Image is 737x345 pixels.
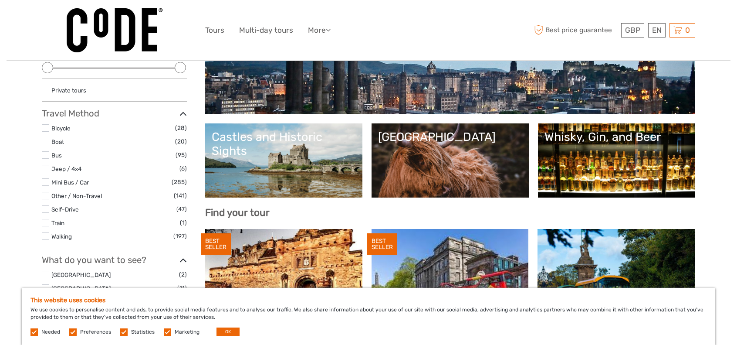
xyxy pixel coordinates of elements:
[42,108,187,119] h3: Travel Method
[42,255,187,265] h3: What do you want to see?
[212,130,356,158] div: Castles and Historic Sights
[51,206,79,213] a: Self-Drive
[180,218,187,228] span: (1)
[100,14,111,24] button: Open LiveChat chat widget
[684,26,691,34] span: 0
[172,177,187,187] span: (285)
[174,191,187,201] span: (141)
[239,24,293,37] a: Multi-day tours
[51,233,72,240] a: Walking
[205,207,270,219] b: Find your tour
[177,283,187,293] span: (11)
[212,47,689,108] a: [GEOGRAPHIC_DATA]
[367,233,397,255] div: BEST SELLER
[175,137,187,147] span: (20)
[51,87,86,94] a: Private tours
[51,192,102,199] a: Other / Non-Travel
[378,130,522,144] div: [GEOGRAPHIC_DATA]
[51,271,111,278] a: [GEOGRAPHIC_DATA]
[30,297,707,304] h5: This website uses cookies
[51,152,62,159] a: Bus
[544,130,689,144] div: Whisky, Gin, and Beer
[51,138,64,145] a: Boat
[212,130,356,191] a: Castles and Historic Sights
[308,24,331,37] a: More
[12,15,98,22] p: We're away right now. Please check back later!
[179,164,187,174] span: (6)
[173,231,187,241] span: (197)
[378,130,522,191] a: [GEOGRAPHIC_DATA]
[22,288,715,345] div: We use cookies to personalise content and ads, to provide social media features and to analyse ou...
[67,8,162,52] img: 992-d66cb919-c786-410f-a8a5-821cd0571317_logo_big.jpg
[51,179,89,186] a: Mini Bus / Car
[179,270,187,280] span: (2)
[51,165,81,172] a: Jeep / 4x4
[532,23,619,38] span: Best price guarantee
[131,328,155,336] label: Statistics
[216,328,240,336] button: OK
[51,219,64,226] a: Train
[176,204,187,214] span: (47)
[41,328,60,336] label: Needed
[625,26,640,34] span: GBP
[201,233,231,255] div: BEST SELLER
[648,23,666,38] div: EN
[51,285,111,292] a: [GEOGRAPHIC_DATA]
[175,123,187,133] span: (28)
[175,328,199,336] label: Marketing
[544,130,689,191] a: Whisky, Gin, and Beer
[80,328,111,336] label: Preferences
[176,150,187,160] span: (95)
[51,125,71,132] a: Bicycle
[205,24,224,37] a: Tours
